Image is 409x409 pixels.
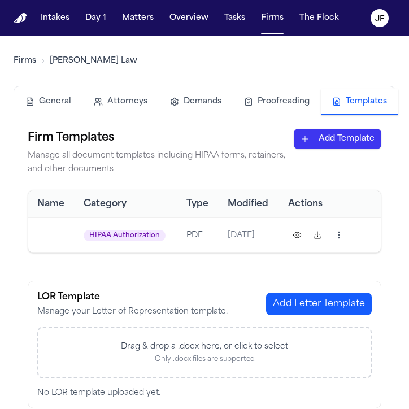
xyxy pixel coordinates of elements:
[50,55,137,67] a: [PERSON_NAME] Law
[279,190,381,217] th: Actions
[36,8,74,28] button: Intakes
[14,89,82,114] button: General
[52,355,357,364] div: Only .docx files are supported
[28,149,294,176] p: Manage all document templates including HIPAA forms, retainers, and other documents
[37,290,228,304] h3: LOR Template
[165,8,213,28] button: Overview
[28,190,75,217] th: Name
[14,55,36,67] a: Firms
[220,8,250,28] button: Tasks
[82,89,159,114] button: Attorneys
[37,327,372,378] div: Upload LOR template
[228,231,255,240] span: [DATE]
[37,306,228,317] p: Manage your Letter of Representation template.
[28,129,294,147] h2: Firm Templates
[321,89,398,115] button: Templates
[295,8,343,28] button: The Flock
[14,13,27,24] img: Finch Logo
[81,8,111,28] button: Day 1
[233,89,321,114] button: Proofreading
[186,231,203,240] span: PDF
[14,55,137,67] nav: Breadcrumb
[329,225,349,245] button: Template actions
[375,15,385,23] text: JF
[256,8,288,28] button: Firms
[219,190,279,217] th: Modified
[294,129,381,149] button: Add Template
[159,89,233,114] button: Demands
[84,230,166,241] span: HIPAA Authorization
[75,190,177,217] th: Category
[288,226,306,244] button: Preview
[266,293,372,315] button: Add Letter Template
[52,341,357,353] div: Drag & drop a .docx here, or click to select
[308,226,327,244] button: Download
[177,190,219,217] th: Type
[118,8,158,28] button: Matters
[14,13,27,24] a: Home
[37,388,372,399] p: No LOR template uploaded yet.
